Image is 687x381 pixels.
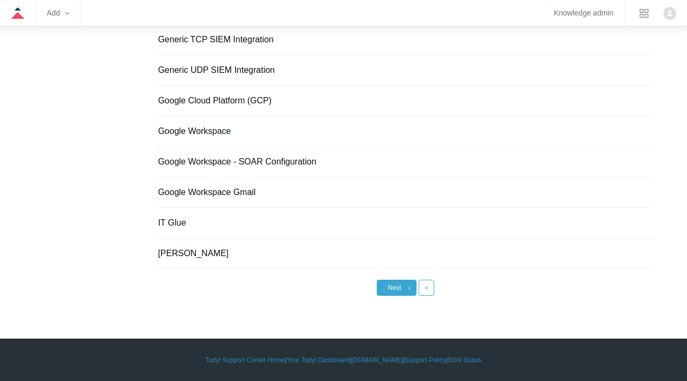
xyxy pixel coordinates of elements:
[448,355,481,365] a: SGN Status
[158,157,316,166] a: Google Workspace - SOAR Configuration
[377,280,416,296] a: Next
[351,355,403,365] a: [DOMAIN_NAME]
[287,355,349,365] a: Your Todyl Dashboard
[663,7,676,20] img: user avatar
[425,284,428,292] span: »
[158,96,272,105] a: Google Cloud Platform (GCP)
[158,218,186,227] a: IT Glue
[158,35,274,44] a: Generic TCP SIEM Integration
[206,355,285,365] a: Todyl Support Center Home
[663,7,676,20] zd-hc-trigger: Click your profile icon to open the profile menu
[158,188,255,197] a: Google Workspace Gmail
[158,126,231,136] a: Google Workspace
[405,355,446,365] a: Support Policy
[34,355,653,365] div: | | | |
[408,284,411,292] span: ›
[158,249,229,258] a: [PERSON_NAME]
[554,10,613,16] a: Knowledge admin
[47,10,69,16] zd-hc-trigger: Add
[158,65,275,74] a: Generic UDP SIEM Integration
[388,284,401,292] span: Next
